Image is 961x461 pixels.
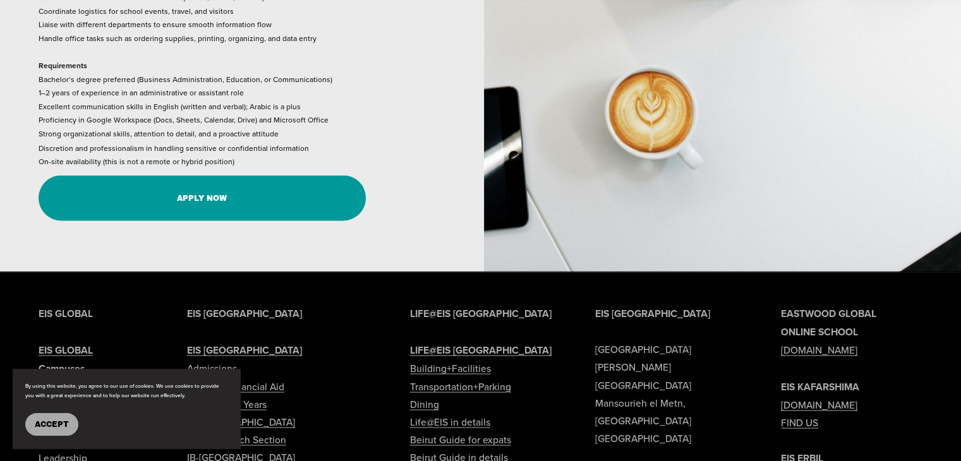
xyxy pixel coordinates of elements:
[409,430,511,448] a: Beirut Guide for expats
[187,306,302,320] strong: EIS [GEOGRAPHIC_DATA]
[409,342,551,357] strong: LIFE@EIS [GEOGRAPHIC_DATA]
[781,340,857,358] a: [DOMAIN_NAME]
[39,175,366,220] a: Apply Now
[39,340,93,359] a: EIS GLOBAL
[25,381,227,400] p: By using this website, you agree to our use of cookies. We use cookies to provide you with a grea...
[781,306,876,338] strong: EASTWOOD GLOBAL ONLINE SCHOOL
[13,369,240,448] section: Cookie banner
[187,359,237,376] a: Admissions
[781,379,859,393] strong: EIS KAFARSHIMA
[187,340,302,359] a: EIS [GEOGRAPHIC_DATA]
[595,306,710,320] strong: EIS [GEOGRAPHIC_DATA]
[39,359,85,377] a: Campuses
[781,395,857,413] a: [DOMAIN_NAME]
[781,413,818,431] a: FIND US
[409,340,551,359] a: LIFE@EIS [GEOGRAPHIC_DATA]
[39,306,93,320] strong: EIS GLOBAL
[409,306,551,320] strong: LIFE@EIS [GEOGRAPHIC_DATA]
[409,377,511,395] a: Transportation+Parking
[187,342,302,357] strong: EIS [GEOGRAPHIC_DATA]
[39,361,85,375] strong: Campuses
[187,412,295,430] a: IB-[GEOGRAPHIC_DATA]
[409,395,438,412] a: Dining
[409,359,490,376] a: Building+Facilities
[39,342,93,357] strong: EIS GLOBAL
[39,60,87,71] strong: Requirements
[35,420,69,429] span: Accept
[409,412,490,430] a: Life@EIS in details
[25,413,78,436] button: Accept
